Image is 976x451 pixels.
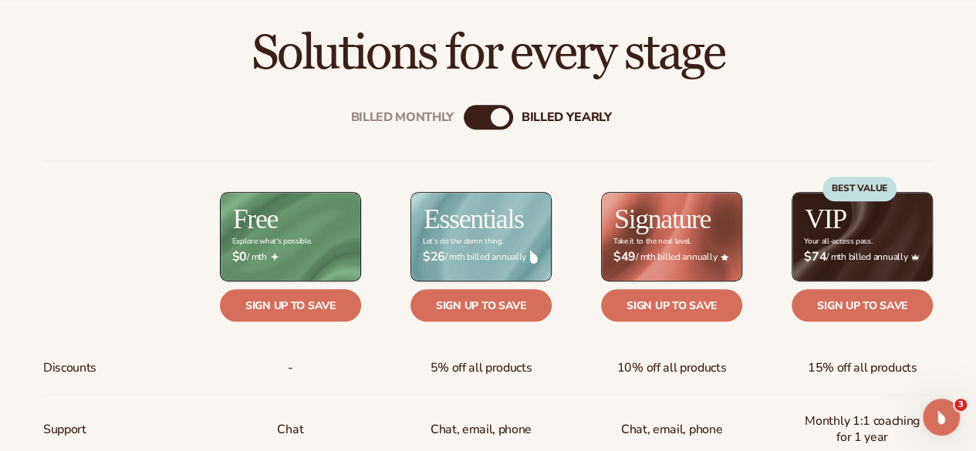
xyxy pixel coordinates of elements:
span: 5% off all products [430,354,532,382]
span: Support [43,416,86,444]
span: 3 [954,399,967,411]
img: Signature_BG_eeb718c8-65ac-49e3-a4e5-327c6aa73146.jpg [602,193,741,281]
h2: Free [233,205,278,233]
img: Essentials_BG_9050f826-5aa9-47d9-a362-757b82c62641.jpg [411,193,551,281]
img: drop.png [530,250,538,264]
strong: $49 [613,250,636,264]
a: Sign up to save [792,289,933,321]
p: Chat [277,416,303,444]
span: 15% off all products [808,354,917,382]
h2: Signature [614,205,711,233]
strong: $26 [423,250,445,264]
img: VIP_BG_199964bd-3653-43bc-8a67-789d2d7717b9.jpg [792,193,932,281]
strong: $0 [232,250,247,264]
span: - [288,354,293,382]
iframe: Intercom live chat [923,399,960,436]
h2: VIP [805,205,846,233]
span: / mth billed annually [804,250,920,264]
div: Billed Monthly [351,109,454,124]
h2: Solutions for every stage [43,28,933,79]
span: 10% off all products [617,354,727,382]
a: Sign up to save [601,289,742,321]
a: Sign up to save [220,289,361,321]
img: free_bg.png [221,193,360,281]
img: Crown_2d87c031-1b5a-4345-8312-a4356ddcde98.png [911,253,919,261]
div: billed Yearly [522,109,612,124]
span: Chat, email, phone [621,416,722,444]
img: Star_6.png [721,254,728,261]
p: Chat, email, phone [431,416,532,444]
span: Discounts [43,354,96,382]
span: / mth billed annually [613,250,730,264]
a: Sign up to save [410,289,552,321]
span: / mth [232,250,349,264]
strong: $74 [804,250,826,264]
h2: Essentials [424,205,524,233]
img: Free_Icon_bb6e7c7e-73f8-44bd-8ed0-223ea0fc522e.png [271,253,279,261]
div: BEST VALUE [822,177,897,201]
span: / mth billed annually [423,250,539,264]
